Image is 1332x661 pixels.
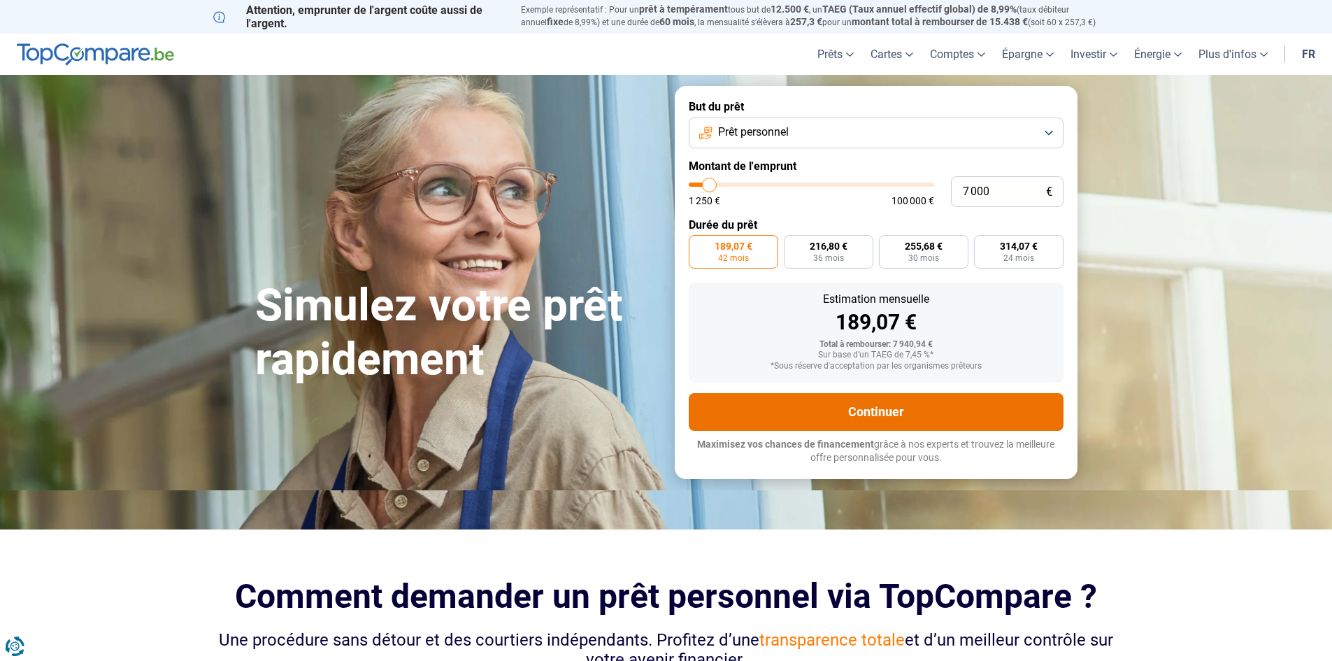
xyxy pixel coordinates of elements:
span: TAEG (Taux annuel effectif global) de 8,99% [822,3,1017,15]
span: Maximisez vos chances de financement [697,439,874,450]
label: Durée du prêt [689,218,1064,232]
a: Énergie [1126,34,1190,75]
button: Prêt personnel [689,118,1064,148]
a: Prêts [809,34,862,75]
a: Plus d'infos [1190,34,1276,75]
span: 30 mois [908,254,939,262]
div: 189,07 € [700,312,1052,333]
a: Investir [1062,34,1126,75]
span: fixe [547,16,564,27]
h2: Comment demander un prêt personnel via TopCompare ? [213,577,1119,616]
span: 60 mois [659,16,694,27]
div: Sur base d'un TAEG de 7,45 %* [700,350,1052,360]
span: 314,07 € [1000,241,1038,251]
span: Prêt personnel [718,125,789,140]
span: € [1046,186,1052,198]
a: fr [1294,34,1324,75]
h1: Simulez votre prêt rapidement [255,279,658,387]
span: 216,80 € [810,241,847,251]
span: transparence totale [759,630,905,650]
a: Cartes [862,34,922,75]
span: 12.500 € [771,3,809,15]
p: Attention, emprunter de l'argent coûte aussi de l'argent. [213,3,504,30]
p: grâce à nos experts et trouvez la meilleure offre personnalisée pour vous. [689,438,1064,465]
span: 24 mois [1003,254,1034,262]
img: TopCompare [17,43,174,66]
span: 257,3 € [790,16,822,27]
button: Continuer [689,393,1064,431]
span: 189,07 € [715,241,752,251]
span: 255,68 € [905,241,943,251]
label: But du prêt [689,100,1064,113]
div: Total à rembourser: 7 940,94 € [700,340,1052,350]
a: Comptes [922,34,994,75]
span: 36 mois [813,254,844,262]
a: Épargne [994,34,1062,75]
p: Exemple représentatif : Pour un tous but de , un (taux débiteur annuel de 8,99%) et une durée de ... [521,3,1119,29]
label: Montant de l'emprunt [689,159,1064,173]
span: 42 mois [718,254,749,262]
span: 1 250 € [689,196,720,206]
span: prêt à tempérament [639,3,728,15]
div: *Sous réserve d'acceptation par les organismes prêteurs [700,362,1052,371]
div: Estimation mensuelle [700,294,1052,305]
span: montant total à rembourser de 15.438 € [852,16,1028,27]
span: 100 000 € [891,196,934,206]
